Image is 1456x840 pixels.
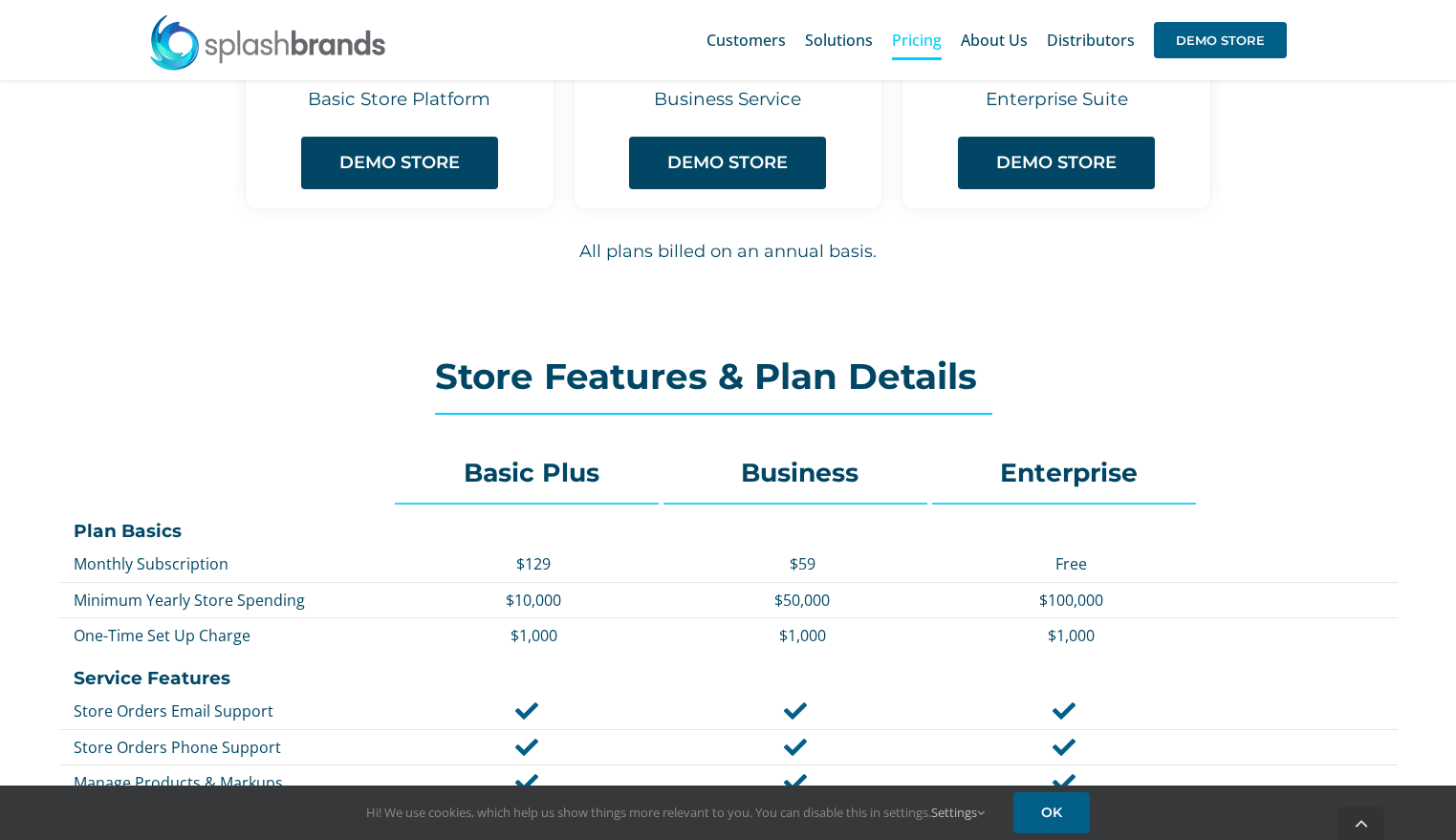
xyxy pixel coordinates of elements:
[1154,10,1287,71] a: DEMO STORE
[366,804,985,821] span: Hi! We use cookies, which help us show things more relevant to you. You can disable this in setti...
[629,137,826,189] a: DEMO STORE
[902,87,1210,113] h6: Enterprise Suite
[892,32,942,48] span: Pricing
[74,590,390,611] p: Minimum Yearly Store Spending
[409,553,659,574] p: $129
[74,737,390,758] p: Store Orders Phone Support
[1047,32,1135,48] span: Distributors
[339,153,460,173] span: DEMO STORE
[958,137,1155,189] a: DEMO STORE
[1154,22,1287,58] span: DEMO STORE
[678,625,927,646] p: $1,000
[667,153,788,173] span: DEMO STORE
[931,804,985,821] a: Settings
[678,553,927,574] p: $59
[1000,457,1138,488] strong: Enterprise
[409,590,659,611] p: $10,000
[741,457,858,488] strong: Business
[435,357,1022,396] h2: Store Features & Plan Details
[706,10,786,71] a: Customers
[706,10,1287,71] nav: Main Menu Sticky
[706,32,786,48] span: Customers
[961,32,1028,48] span: About Us
[74,520,182,542] strong: Plan Basics
[892,10,942,71] a: Pricing
[409,625,659,646] p: $1,000
[575,87,882,113] h6: Business Service
[74,772,390,793] p: Manage Products & Markups
[1047,10,1135,71] a: Distributors
[946,625,1196,646] p: $1,000
[74,625,390,646] p: One-Time Set Up Charge
[148,13,387,71] img: SplashBrands.com Logo
[246,87,554,113] h6: Basic Store Platform
[678,590,927,611] p: $50,000
[805,32,873,48] span: Solutions
[73,239,1383,265] h6: All plans billed on an annual basis.
[464,457,599,488] strong: Basic Plus
[996,153,1117,173] span: DEMO STORE
[74,700,390,722] p: Store Orders Email Support
[74,553,390,574] p: Monthly Subscription
[946,590,1196,611] p: $100,000
[301,137,498,189] a: DEMO STORE
[74,667,230,689] strong: Service Features
[946,553,1196,574] p: Free
[1013,792,1090,833] a: OK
